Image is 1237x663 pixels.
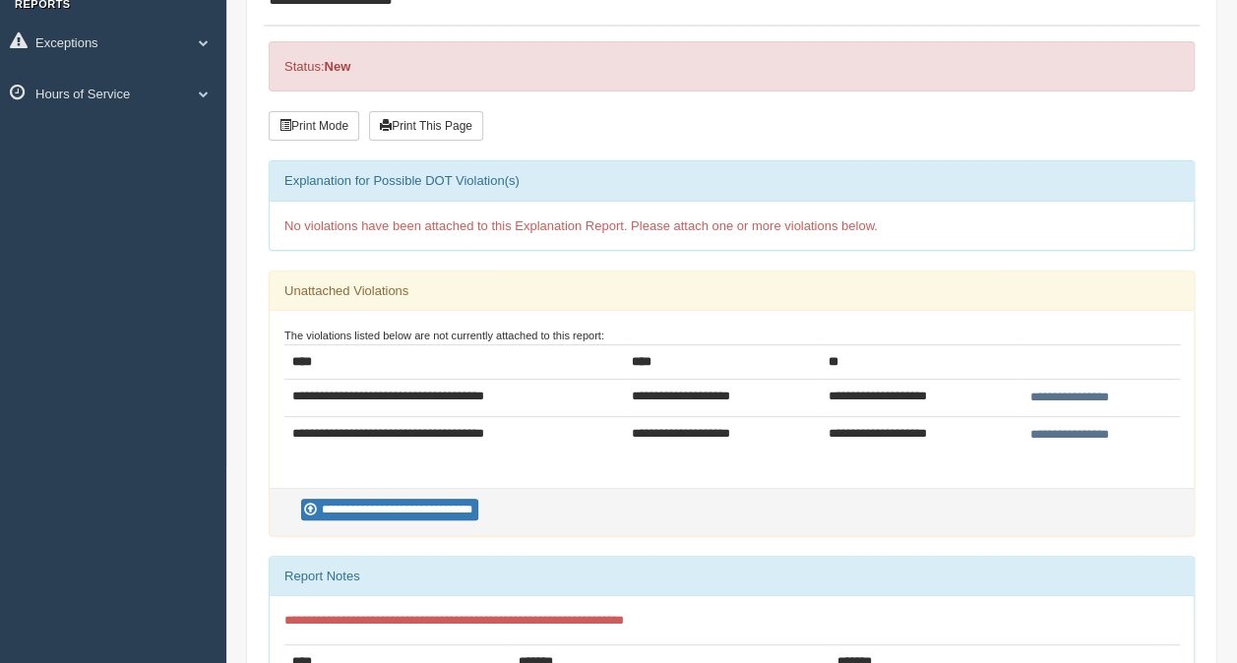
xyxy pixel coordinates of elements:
[270,557,1194,596] div: Report Notes
[269,111,359,141] button: Print Mode
[324,59,350,74] strong: New
[270,271,1194,311] div: Unattached Violations
[284,330,604,341] small: The violations listed below are not currently attached to this report:
[284,218,878,233] span: No violations have been attached to this Explanation Report. Please attach one or more violations...
[270,161,1194,201] div: Explanation for Possible DOT Violation(s)
[269,41,1195,91] div: Status:
[369,111,483,141] button: Print This Page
